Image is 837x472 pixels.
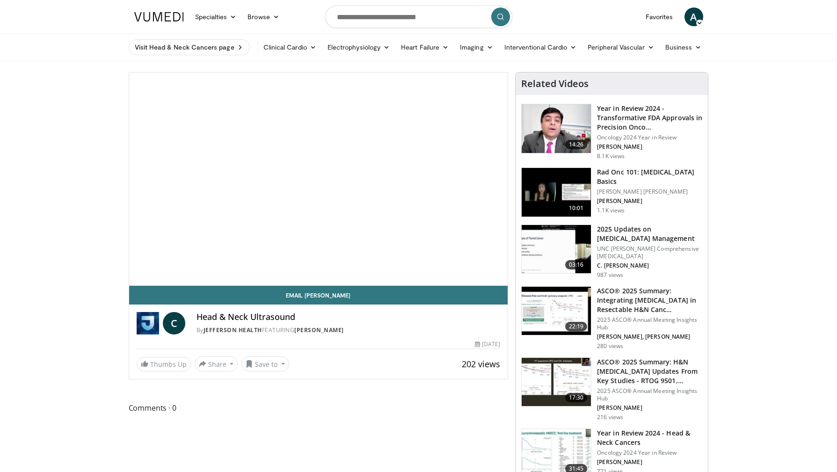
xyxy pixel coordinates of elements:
h4: Head & Neck Ultrasound [197,312,501,322]
p: [PERSON_NAME], [PERSON_NAME] [597,333,702,341]
img: 59b31657-0fdf-4eb4-bc2c-b76a859f8026.150x105_q85_crop-smart_upscale.jpg [522,225,591,274]
h3: Year in Review 2024 - Head & Neck Cancers [597,428,702,447]
p: Oncology 2024 Year in Review [597,134,702,141]
button: Save to [241,356,289,371]
button: Share [195,356,238,371]
a: [PERSON_NAME] [294,326,344,334]
a: Clinical Cardio [258,38,322,57]
a: Specialties [189,7,242,26]
div: By FEATURING [197,326,501,334]
p: [PERSON_NAME] [597,197,702,205]
span: 03:16 [565,260,588,269]
h3: 2025 Updates on [MEDICAL_DATA] Management [597,225,702,243]
a: Favorites [640,7,679,26]
a: Peripheral Vascular [582,38,659,57]
a: Browse [242,7,285,26]
img: 7252e7b3-1b57-45cd-9037-c1da77b224bc.150x105_q85_crop-smart_upscale.jpg [522,358,591,407]
img: aee802ce-c4cb-403d-b093-d98594b3404c.150x105_q85_crop-smart_upscale.jpg [522,168,591,217]
a: Email [PERSON_NAME] [129,286,508,305]
a: 17:30 ASCO® 2025 Summary: H&N [MEDICAL_DATA] Updates From Key Studies - RTOG 9501,… 2025 ASCO® An... [521,357,702,421]
h3: ASCO® 2025 Summary: H&N [MEDICAL_DATA] Updates From Key Studies - RTOG 9501,… [597,357,702,385]
p: [PERSON_NAME] [597,143,702,151]
input: Search topics, interventions [325,6,512,28]
a: Business [660,38,707,57]
video-js: Video Player [129,73,508,286]
p: C. [PERSON_NAME] [597,262,702,269]
img: 6b668687-9898-4518-9951-025704d4bc20.150x105_q85_crop-smart_upscale.jpg [522,287,591,335]
p: 280 views [597,342,623,350]
a: Visit Head & Neck Cancers page [129,39,250,55]
span: 202 views [462,358,500,370]
img: VuMedi Logo [134,12,184,22]
a: Imaging [454,38,499,57]
a: A [684,7,703,26]
p: 216 views [597,414,623,421]
p: [PERSON_NAME] [597,404,702,412]
p: 2025 ASCO® Annual Meeting Insights Hub [597,387,702,402]
p: [PERSON_NAME] [597,458,702,466]
span: Comments 0 [129,402,509,414]
p: 2025 ASCO® Annual Meeting Insights Hub [597,316,702,331]
a: Jefferson Health [204,326,262,334]
p: UNC [PERSON_NAME] Comprehensive [MEDICAL_DATA] [597,245,702,260]
a: C [163,312,185,334]
a: 14:26 Year in Review 2024 - Transformative FDA Approvals in Precision Onco… Oncology 2024 Year in... [521,104,702,160]
span: 10:01 [565,203,588,213]
h3: ASCO® 2025 Summary: Integrating [MEDICAL_DATA] in Resectable H&N Canc… [597,286,702,314]
a: 22:19 ASCO® 2025 Summary: Integrating [MEDICAL_DATA] in Resectable H&N Canc… 2025 ASCO® Annual Me... [521,286,702,350]
a: Thumbs Up [137,357,191,371]
a: 03:16 2025 Updates on [MEDICAL_DATA] Management UNC [PERSON_NAME] Comprehensive [MEDICAL_DATA] C.... [521,225,702,279]
p: 987 views [597,271,623,279]
a: Heart Failure [395,38,454,57]
div: [DATE] [475,340,500,349]
p: Oncology 2024 Year in Review [597,449,702,457]
a: Electrophysiology [322,38,395,57]
p: 1.1K views [597,207,625,214]
p: 8.1K views [597,152,625,160]
h3: Year in Review 2024 - Transformative FDA Approvals in Precision Onco… [597,104,702,132]
a: 10:01 Rad Onc 101: [MEDICAL_DATA] Basics [PERSON_NAME] [PERSON_NAME] [PERSON_NAME] 1.1K views [521,167,702,217]
span: 22:19 [565,322,588,331]
p: [PERSON_NAME] [PERSON_NAME] [597,188,702,196]
span: 14:26 [565,140,588,149]
img: 22cacae0-80e8-46c7-b946-25cff5e656fa.150x105_q85_crop-smart_upscale.jpg [522,104,591,153]
span: 17:30 [565,393,588,402]
img: Jefferson Health [137,312,159,334]
a: Interventional Cardio [499,38,582,57]
h4: Related Videos [521,78,589,89]
h3: Rad Onc 101: [MEDICAL_DATA] Basics [597,167,702,186]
